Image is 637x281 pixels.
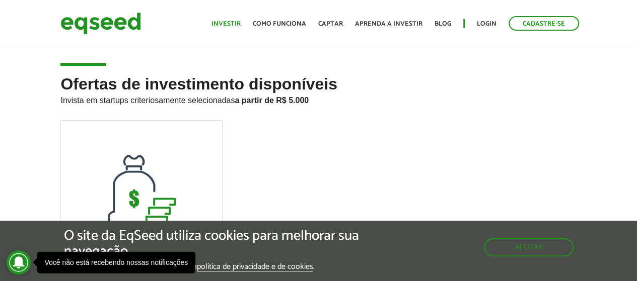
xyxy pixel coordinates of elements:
a: Blog [435,21,451,27]
h2: Ofertas de investimento disponíveis [60,75,576,120]
a: Cadastre-se [509,16,579,31]
a: Captar [318,21,343,27]
a: Aprenda a investir [355,21,422,27]
a: Login [477,21,497,27]
a: Investir [211,21,241,27]
button: Aceitar [484,238,574,256]
a: Como funciona [253,21,306,27]
strong: a partir de R$ 5.000 [235,96,309,105]
div: Você não está recebendo nossas notificações [44,259,188,266]
a: política de privacidade e de cookies [197,263,313,271]
p: Ao clicar em "aceitar", você aceita nossa . [64,262,370,271]
h5: O site da EqSeed utiliza cookies para melhorar sua navegação. [64,228,370,259]
img: EqSeed [60,10,141,37]
p: Invista em startups criteriosamente selecionadas [60,93,576,105]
